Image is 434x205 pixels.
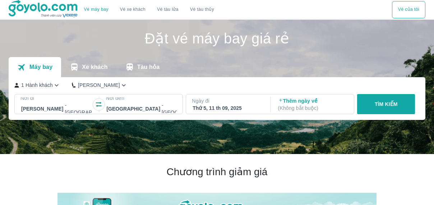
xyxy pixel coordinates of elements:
[278,97,348,112] p: Thêm ngày về
[72,81,128,89] button: [PERSON_NAME]
[29,64,52,71] p: Máy bay
[162,102,215,116] p: - [GEOGRAPHIC_DATA]
[21,81,53,89] p: 1 Hành khách
[192,97,263,104] p: Ngày đi
[82,64,107,71] p: Xe khách
[78,1,220,18] div: choose transportation mode
[184,1,220,18] button: Vé tàu thủy
[57,166,377,178] h2: Chương trình giảm giá
[137,64,160,71] p: Tàu hỏa
[65,102,118,116] p: - [GEOGRAPHIC_DATA]
[278,104,348,112] p: ( Không bắt buộc )
[392,1,425,18] div: choose transportation mode
[78,81,120,89] p: [PERSON_NAME]
[120,7,146,12] a: Vé xe khách
[151,1,184,18] a: Vé tàu lửa
[193,104,262,112] div: Thứ 5, 11 th 09, 2025
[9,31,425,46] h1: Đặt vé máy bay giá rẻ
[9,57,168,77] div: transportation tabs
[14,81,60,89] button: 1 Hành khách
[84,7,108,12] a: Vé máy bay
[106,94,177,102] p: Nơi đến
[392,1,425,18] button: Vé của tôi
[20,94,92,102] p: Nơi đi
